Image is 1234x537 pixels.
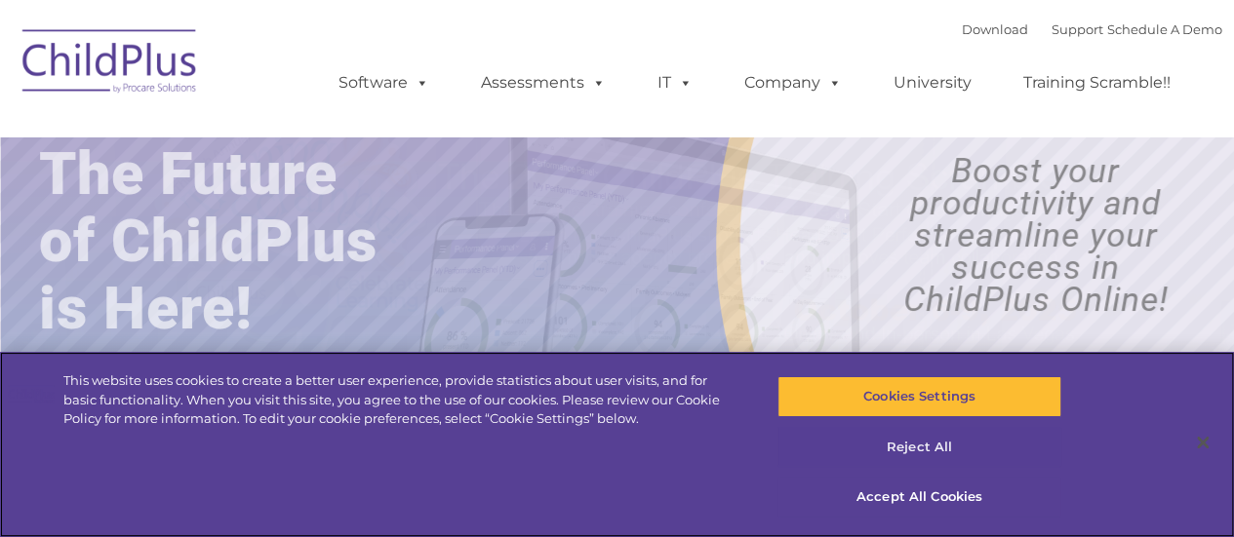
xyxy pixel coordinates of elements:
button: Accept All Cookies [777,477,1061,518]
span: Last name [271,129,331,143]
font: | [962,21,1222,37]
button: Close [1181,421,1224,464]
a: University [874,63,991,102]
button: Cookies Settings [777,376,1061,417]
rs-layer: Boost your productivity and streamline your success in ChildPlus Online! [853,155,1218,316]
a: Support [1052,21,1103,37]
rs-layer: The Future of ChildPlus is Here! [39,140,433,342]
a: Company [725,63,861,102]
span: Phone number [271,209,354,223]
img: ChildPlus by Procare Solutions [13,16,208,113]
a: Assessments [461,63,625,102]
div: This website uses cookies to create a better user experience, provide statistics about user visit... [63,371,740,429]
a: Download [962,21,1028,37]
button: Reject All [777,427,1061,468]
a: Schedule A Demo [1107,21,1222,37]
a: IT [638,63,712,102]
a: Training Scramble!! [1004,63,1190,102]
a: Software [319,63,449,102]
